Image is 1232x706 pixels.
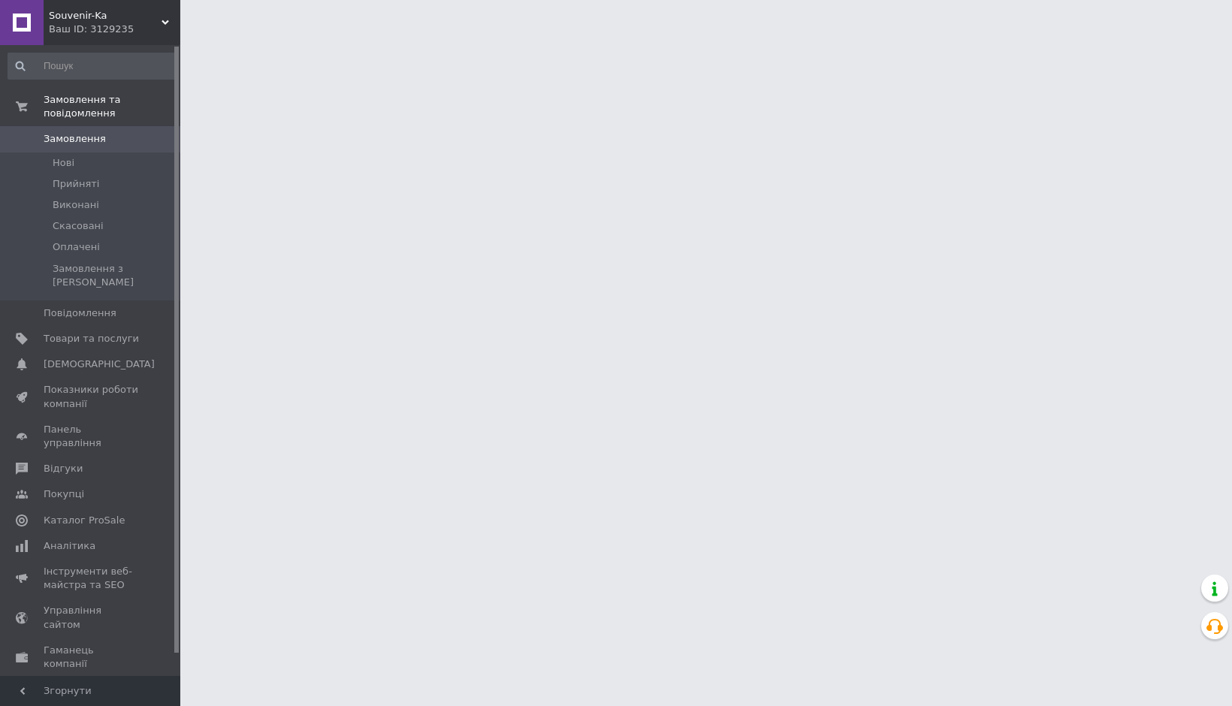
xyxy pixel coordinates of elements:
[44,565,139,592] span: Інструменти веб-майстра та SEO
[44,306,116,320] span: Повідомлення
[53,156,74,170] span: Нові
[8,53,177,80] input: Пошук
[44,644,139,671] span: Гаманець компанії
[44,383,139,410] span: Показники роботи компанії
[44,332,139,345] span: Товари та послуги
[44,487,84,501] span: Покупці
[44,132,106,146] span: Замовлення
[49,23,180,36] div: Ваш ID: 3129235
[49,9,162,23] span: Souvenir-Ka
[53,177,99,191] span: Прийняті
[44,604,139,631] span: Управління сайтом
[44,93,180,120] span: Замовлення та повідомлення
[44,423,139,450] span: Панель управління
[44,514,125,527] span: Каталог ProSale
[44,358,155,371] span: [DEMOGRAPHIC_DATA]
[53,198,99,212] span: Виконані
[53,219,104,233] span: Скасовані
[44,462,83,475] span: Відгуки
[53,262,176,289] span: Замовлення з [PERSON_NAME]
[44,539,95,553] span: Аналітика
[53,240,100,254] span: Оплачені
